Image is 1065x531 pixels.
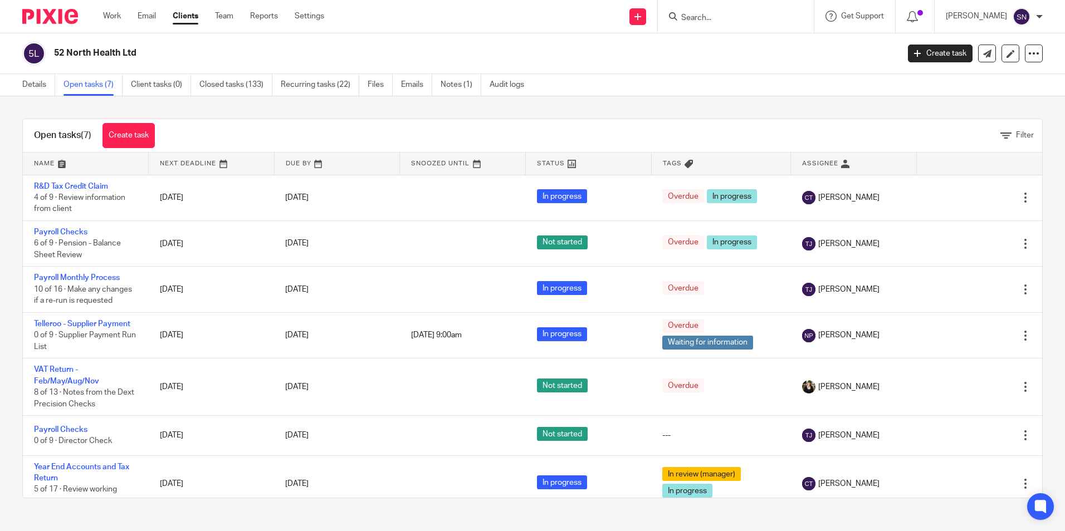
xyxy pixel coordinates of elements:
[34,320,130,328] a: Telleroo - Supplier Payment
[818,238,880,249] span: [PERSON_NAME]
[662,484,712,498] span: In progress
[103,11,121,22] a: Work
[707,235,757,249] span: In progress
[149,358,275,416] td: [DATE]
[662,235,704,249] span: Overdue
[285,194,309,201] span: [DATE]
[537,235,588,249] span: Not started
[663,160,682,166] span: Tags
[662,467,741,481] span: In review (manager)
[802,477,815,490] img: svg%3E
[368,74,393,96] a: Files
[537,281,587,295] span: In progress
[34,228,87,236] a: Payroll Checks
[34,485,117,505] span: 5 of 17 · Review working papers
[81,131,91,140] span: (7)
[802,380,815,394] img: Helen%20Campbell.jpeg
[34,437,112,445] span: 0 of 9 · Director Check
[285,383,309,391] span: [DATE]
[537,160,565,166] span: Status
[281,74,359,96] a: Recurring tasks (22)
[441,74,481,96] a: Notes (1)
[401,74,432,96] a: Emails
[34,130,91,141] h1: Open tasks
[818,430,880,441] span: [PERSON_NAME]
[490,74,532,96] a: Audit logs
[34,331,136,351] span: 0 of 9 · Supplier Payment Run List
[537,189,587,203] span: In progress
[149,267,275,312] td: [DATE]
[818,192,880,203] span: [PERSON_NAME]
[411,160,470,166] span: Snoozed Until
[149,312,275,358] td: [DATE]
[34,240,121,259] span: 6 of 9 · Pension - Balance Sheet Review
[908,45,973,62] a: Create task
[173,11,198,22] a: Clients
[285,431,309,439] span: [DATE]
[841,12,884,20] span: Get Support
[149,455,275,512] td: [DATE]
[662,189,704,203] span: Overdue
[149,175,275,220] td: [DATE]
[34,463,129,482] a: Year End Accounts and Tax Return
[22,9,78,24] img: Pixie
[34,286,132,305] span: 10 of 16 · Make any changes if a re-run is requested
[34,183,108,190] a: R&D Tax Credit Claim
[34,366,99,385] a: VAT Return - Feb/May/Aug/Nov
[802,237,815,250] img: svg%3E
[285,240,309,248] span: [DATE]
[802,191,815,204] img: svg%3E
[1016,131,1034,139] span: Filter
[102,123,155,148] a: Create task
[34,426,87,434] a: Payroll Checks
[1013,8,1030,26] img: svg%3E
[537,475,587,489] span: In progress
[285,332,309,340] span: [DATE]
[802,283,815,296] img: svg%3E
[662,336,753,350] span: Waiting for information
[662,378,704,392] span: Overdue
[662,319,704,333] span: Overdue
[138,11,156,22] a: Email
[707,189,757,203] span: In progress
[34,274,120,282] a: Payroll Monthly Process
[802,429,815,442] img: svg%3E
[149,416,275,455] td: [DATE]
[662,281,704,295] span: Overdue
[818,330,880,341] span: [PERSON_NAME]
[537,427,588,441] span: Not started
[818,478,880,489] span: [PERSON_NAME]
[537,327,587,341] span: In progress
[34,194,125,213] span: 4 of 9 · Review information from client
[149,220,275,266] td: [DATE]
[411,332,462,340] span: [DATE] 9:00am
[537,378,588,392] span: Not started
[63,74,123,96] a: Open tasks (7)
[22,42,46,65] img: svg%3E
[22,74,55,96] a: Details
[662,430,780,441] div: ---
[946,11,1007,22] p: [PERSON_NAME]
[131,74,191,96] a: Client tasks (0)
[295,11,324,22] a: Settings
[285,286,309,293] span: [DATE]
[54,47,724,59] h2: 52 North Health Ltd
[818,284,880,295] span: [PERSON_NAME]
[215,11,233,22] a: Team
[250,11,278,22] a: Reports
[34,389,134,408] span: 8 of 13 · Notes from the Dext Precision Checks
[818,381,880,392] span: [PERSON_NAME]
[680,13,780,23] input: Search
[802,329,815,342] img: svg%3E
[285,480,309,488] span: [DATE]
[199,74,272,96] a: Closed tasks (133)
